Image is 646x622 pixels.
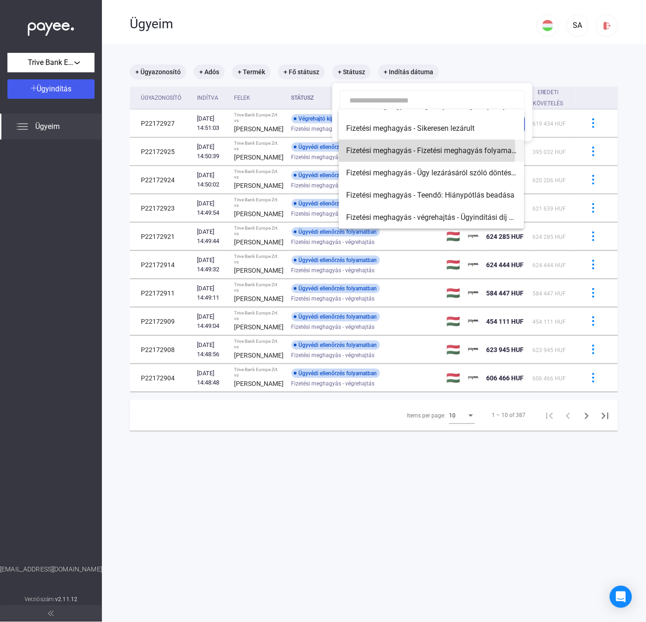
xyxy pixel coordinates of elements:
[346,190,517,201] span: Fizetési meghagyás - Teendő: Hiánypótlás beadása
[346,167,517,179] span: Fizetési meghagyás - Ügy lezárásáról szóló döntés folyamatban
[610,586,632,608] div: Open Intercom Messenger
[346,123,517,134] span: Fizetési meghagyás - Sikeresen lezárult
[346,212,517,223] span: Fizetési meghagyás - végrehajtás - Ügyindítási díj befizetésére vár
[346,145,517,156] span: Fizetési meghagyás - Fizetési meghagyás folyamatban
